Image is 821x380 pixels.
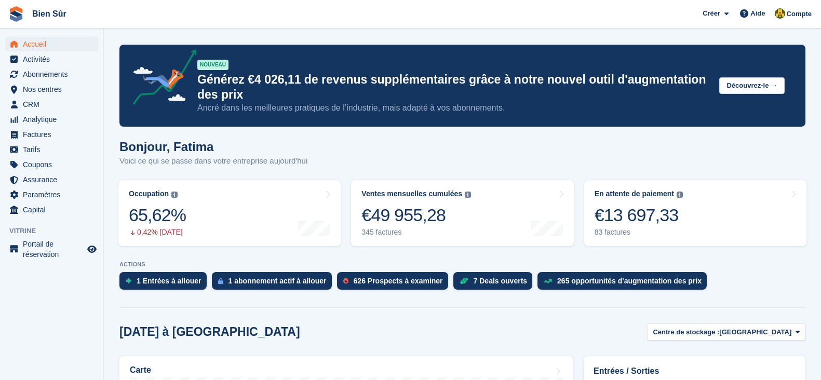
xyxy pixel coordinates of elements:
button: Découvrez-le → [719,77,785,94]
a: Bien Sûr [28,5,71,22]
h2: Entrées / Sorties [594,365,796,377]
div: Ventes mensuelles cumulées [361,189,462,198]
p: ACTIONS [119,261,805,268]
img: prospect-51fa495bee0391a8d652442698ab0144808aea92771e9ea1ae160a38d050c398.svg [343,278,348,284]
div: 0,42% [DATE] [129,228,186,237]
span: Vitrine [9,226,103,236]
a: menu [5,37,98,51]
span: Aide [750,8,765,19]
span: [GEOGRAPHIC_DATA] [719,327,791,337]
p: Générez €4 026,11 de revenus supplémentaires grâce à notre nouvel outil d'augmentation des prix [197,72,711,102]
span: Portail de réservation [23,239,85,260]
h1: Bonjour, Fatima [119,140,307,154]
img: deal-1b604bf984904fb50ccaf53a9ad4b4a5d6e5aea283cecdc64d6e3604feb123c2.svg [460,277,468,284]
a: menu [5,202,98,217]
span: Coupons [23,157,85,172]
a: menu [5,67,98,82]
button: Centre de stockage : [GEOGRAPHIC_DATA] [647,323,805,341]
span: Compte [787,9,812,19]
div: 83 factures [595,228,683,237]
a: menu [5,112,98,127]
div: 345 factures [361,228,471,237]
div: 1 Entrées à allouer [137,277,201,285]
img: icon-info-grey-7440780725fd019a000dd9b08b2336e03edf1995a4989e88bcd33f0948082b44.svg [465,192,471,198]
h2: Carte [130,365,151,375]
a: Boutique d'aperçu [86,243,98,255]
span: Tarifs [23,142,85,157]
img: move_ins_to_allocate_icon-fdf77a2bb77ea45bf5b3d319d69a93e2d87916cf1d5bf7949dd705db3b84f3ca.svg [126,278,131,284]
a: 7 Deals ouverts [453,272,538,295]
div: €13 697,33 [595,205,683,226]
img: price_increase_opportunities-93ffe204e8149a01c8c9dc8f82e8f89637d9d84a8eef4429ea346261dce0b2c0.svg [544,279,552,283]
img: Fatima Kelaaoui [775,8,785,19]
a: menu [5,82,98,97]
a: 1 Entrées à allouer [119,272,212,295]
div: 65,62% [129,205,186,226]
span: Analytique [23,112,85,127]
span: Créer [703,8,720,19]
a: 1 abonnement actif à allouer [212,272,337,295]
img: price-adjustments-announcement-icon-8257ccfd72463d97f412b2fc003d46551f7dbcb40ab6d574587a9cd5c0d94... [124,49,197,108]
span: Paramètres [23,187,85,202]
a: Occupation 65,62% 0,42% [DATE] [118,180,341,246]
h2: [DATE] à [GEOGRAPHIC_DATA] [119,325,300,339]
span: CRM [23,97,85,112]
a: En attente de paiement €13 697,33 83 factures [584,180,806,246]
span: Assurance [23,172,85,187]
span: Factures [23,127,85,142]
div: 265 opportunités d'augmentation des prix [557,277,702,285]
a: menu [5,97,98,112]
a: menu [5,142,98,157]
p: Voici ce qui se passe dans votre entreprise aujourd'hui [119,155,307,167]
img: stora-icon-8386f47178a22dfd0bd8f6a31ec36ba5ce8667c1dd55bd0f319d3a0aa187defe.svg [8,6,24,22]
div: 7 Deals ouverts [474,277,528,285]
span: Capital [23,202,85,217]
a: Ventes mensuelles cumulées €49 955,28 345 factures [351,180,573,246]
div: €49 955,28 [361,205,471,226]
div: 626 Prospects à examiner [354,277,443,285]
a: menu [5,187,98,202]
span: Activités [23,52,85,66]
img: active_subscription_to_allocate_icon-d502201f5373d7db506a760aba3b589e785aa758c864c3986d89f69b8ff3... [218,278,223,284]
img: icon-info-grey-7440780725fd019a000dd9b08b2336e03edf1995a4989e88bcd33f0948082b44.svg [677,192,683,198]
div: Occupation [129,189,169,198]
div: NOUVEAU [197,60,228,70]
a: menu [5,172,98,187]
a: 626 Prospects à examiner [337,272,453,295]
span: Abonnements [23,67,85,82]
a: menu [5,52,98,66]
p: Ancré dans les meilleures pratiques de l’industrie, mais adapté à vos abonnements. [197,102,711,114]
a: 265 opportunités d'augmentation des prix [537,272,712,295]
a: menu [5,127,98,142]
span: Centre de stockage : [653,327,719,337]
div: 1 abonnement actif à allouer [228,277,327,285]
a: menu [5,239,98,260]
span: Accueil [23,37,85,51]
a: menu [5,157,98,172]
div: En attente de paiement [595,189,674,198]
span: Nos centres [23,82,85,97]
img: icon-info-grey-7440780725fd019a000dd9b08b2336e03edf1995a4989e88bcd33f0948082b44.svg [171,192,178,198]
